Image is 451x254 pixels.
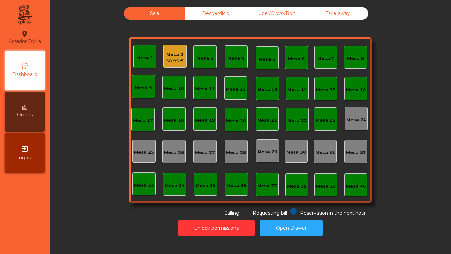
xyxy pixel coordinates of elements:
div: Mesa 15 [316,87,336,93]
div: Mesa 30 [286,149,306,156]
div: Mesa 32 [346,149,366,156]
div: Mesa 35 [196,182,216,189]
div: Mesa 17 [133,117,153,124]
div: Mesa 29 [258,149,277,155]
div: Mesa 13 [258,86,277,93]
div: Sala [124,7,185,20]
div: Mesa 16 [346,87,366,93]
div: Mesa 39 [316,183,336,190]
div: Mesa 27 [195,149,215,156]
div: Mesa 8 [347,55,364,62]
div: Mesa 4 [227,55,244,62]
span: Reservation in the next hour [300,210,366,216]
button: Unlock permissions [178,220,255,236]
span: Logout [16,154,33,161]
div: Mesa 38 [287,183,307,190]
div: Mesa 36 [226,182,246,189]
div: Mesa 10 [164,85,184,92]
span: Requesting bill [253,210,287,216]
div: Mesa 11 [195,86,215,92]
div: Uber/Glovo/Bolt [246,7,307,20]
div: Mesa 31 [315,149,335,156]
div: Mesa 34 [165,182,185,189]
div: Mesa 6 [288,56,305,62]
div: Mesa 26 [164,149,184,156]
div: Assador DVilla [9,29,41,46]
div: Mesa 3 [196,55,213,62]
span: Calling [224,210,239,216]
span: Orders [17,111,33,118]
div: Mesa 37 [257,183,277,189]
div: Mesa 40 [346,183,366,190]
span: Dashboard [12,71,37,78]
div: Mesa 5 [259,56,275,63]
div: Mesa 9 [135,85,152,91]
div: Mesa 14 [287,86,307,93]
div: Mesa 22 [287,117,307,124]
div: Mesa 2 [166,51,184,58]
div: Mesa 20 [226,118,246,124]
div: Desperdicio [185,7,246,20]
div: Mesa 12 [226,86,246,93]
div: 58.95 € [166,58,184,64]
div: Mesa 19 [195,117,215,124]
div: Mesa 21 [257,117,277,124]
div: Mesa 7 [317,55,334,62]
img: qpiato [17,3,33,26]
div: Mesa 23 [316,117,335,124]
button: Open Drawer [260,220,323,236]
i: location_on [21,30,29,38]
div: Mesa 33 [134,182,154,189]
div: Mesa 28 [226,149,246,156]
div: Mesa 18 [164,117,184,124]
div: Mesa 25 [134,149,154,156]
div: Mesa 1 [136,55,153,61]
div: Mesa 24 [346,117,366,123]
i: exit_to_app [21,145,29,153]
div: Take away [307,7,368,20]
